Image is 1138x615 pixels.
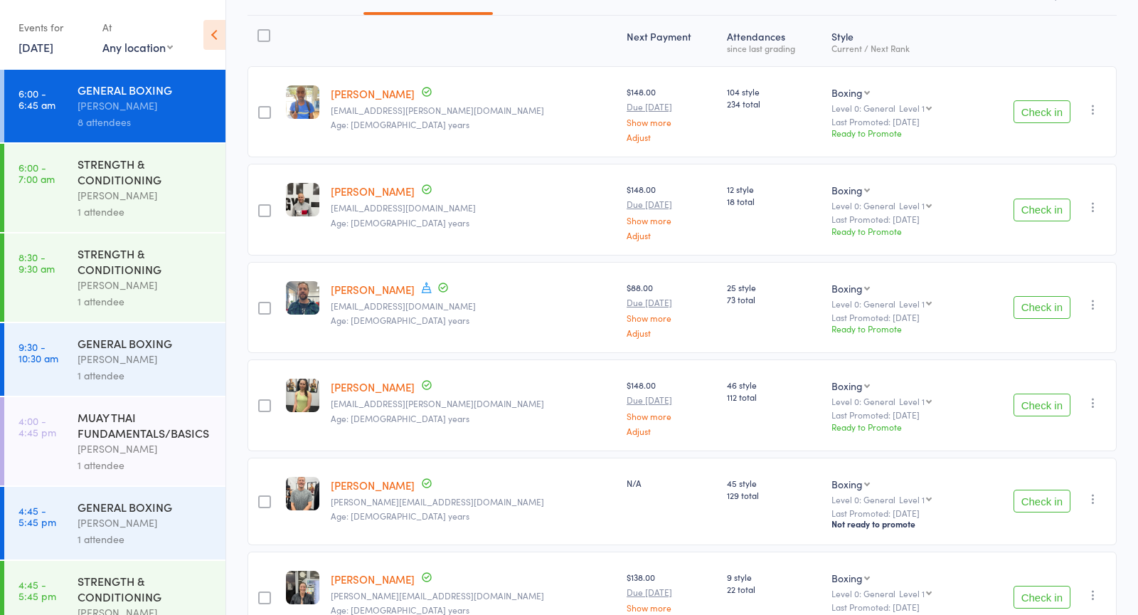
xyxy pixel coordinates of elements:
[831,322,967,335] div: Ready to Promote
[627,379,716,435] div: $148.00
[18,505,56,527] time: 4:45 - 5:45 pm
[18,162,55,184] time: 6:00 - 7:00 am
[627,587,716,597] small: Due [DATE]
[331,497,615,507] small: edwardh@raffecapital.com
[78,335,213,351] div: GENERAL BOXING
[621,22,721,60] div: Next Payment
[721,22,826,60] div: Atten­dances
[331,105,615,115] small: commin.cedrick@gmail.com
[331,399,615,409] small: em.harkness@hotmail.com
[78,277,213,293] div: [PERSON_NAME]
[78,367,213,384] div: 1 attendee
[831,589,967,598] div: Level 0: General
[831,477,863,491] div: Boxing
[831,379,863,393] div: Boxing
[831,201,967,210] div: Level 0: General
[627,328,716,337] a: Adjust
[627,85,716,142] div: $148.00
[831,421,967,433] div: Ready to Promote
[78,409,213,441] div: MUAY THAI FUNDAMENTALS/BASICS
[627,102,716,112] small: Due [DATE]
[102,16,173,39] div: At
[831,43,967,53] div: Current / Next Rank
[831,117,967,127] small: Last Promoted: [DATE]
[331,203,615,213] small: Robertdavidson1993@hotmail.com
[727,281,820,293] span: 25 style
[286,571,319,604] img: image1753657300.png
[831,518,967,530] div: Not ready to promote
[78,531,213,547] div: 1 attendee
[727,183,820,195] span: 12 style
[627,132,716,142] a: Adjust
[1014,296,1070,319] button: Check in
[727,43,820,53] div: since last grading
[1014,100,1070,123] button: Check in
[331,184,415,199] a: [PERSON_NAME]
[78,573,213,604] div: STRENGTH & CONDITIONING
[78,204,213,220] div: 1 attendee
[831,127,967,139] div: Ready to Promote
[78,98,213,114] div: [PERSON_NAME]
[727,293,820,305] span: 73 total
[78,187,213,204] div: [PERSON_NAME]
[831,495,967,504] div: Level 0: General
[899,495,925,504] div: Level 1
[78,515,213,531] div: [PERSON_NAME]
[899,589,925,598] div: Level 1
[18,88,55,110] time: 6:00 - 6:45 am
[831,281,863,295] div: Boxing
[78,499,213,515] div: GENERAL BOXING
[627,603,716,612] a: Show more
[18,16,88,39] div: Events for
[18,341,58,364] time: 9:30 - 10:30 am
[831,312,967,322] small: Last Promoted: [DATE]
[18,415,56,438] time: 4:00 - 4:45 pm
[831,396,967,406] div: Level 0: General
[727,391,820,403] span: 112 total
[286,85,319,119] img: image1709607819.png
[286,477,319,510] img: image1741816812.png
[78,82,213,98] div: GENERAL BOXING
[831,410,967,420] small: Last Promoted: [DATE]
[831,103,967,112] div: Level 0: General
[627,183,716,239] div: $148.00
[331,379,415,394] a: [PERSON_NAME]
[78,114,213,130] div: 8 attendees
[627,231,716,240] a: Adjust
[627,199,716,209] small: Due [DATE]
[286,281,319,315] img: image1728441869.png
[331,282,415,297] a: [PERSON_NAME]
[4,323,225,396] a: 9:30 -10:30 amGENERAL BOXING[PERSON_NAME]1 attendee
[627,298,716,307] small: Due [DATE]
[831,183,863,197] div: Boxing
[727,98,820,110] span: 234 total
[18,251,55,274] time: 8:30 - 9:30 am
[899,299,925,308] div: Level 1
[78,246,213,277] div: STRENGTH & CONDITIONING
[727,195,820,207] span: 18 total
[78,293,213,310] div: 1 attendee
[331,591,615,601] small: katiejbell@hotmail.com
[1014,394,1070,416] button: Check in
[826,22,973,60] div: Style
[331,572,415,587] a: [PERSON_NAME]
[331,118,469,130] span: Age: [DEMOGRAPHIC_DATA] years
[831,299,967,308] div: Level 0: General
[627,411,716,421] a: Show more
[331,301,615,311] small: fozevic@gmail.com
[727,489,820,501] span: 129 total
[831,85,863,100] div: Boxing
[286,379,319,412] img: image1741816802.png
[899,396,925,406] div: Level 1
[727,477,820,489] span: 45 style
[1014,490,1070,512] button: Check in
[627,395,716,405] small: Due [DATE]
[1014,586,1070,609] button: Check in
[1014,199,1070,221] button: Check in
[18,579,56,601] time: 4:45 - 5:45 pm
[331,412,469,424] span: Age: [DEMOGRAPHIC_DATA] years
[78,351,213,367] div: [PERSON_NAME]
[331,314,469,326] span: Age: [DEMOGRAPHIC_DATA] years
[627,117,716,127] a: Show more
[4,70,225,142] a: 6:00 -6:45 amGENERAL BOXING[PERSON_NAME]8 attendees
